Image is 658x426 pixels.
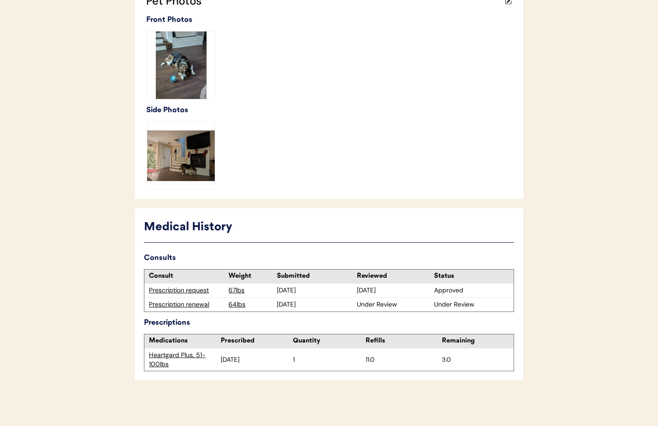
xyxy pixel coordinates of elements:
[434,286,509,295] div: Approved
[442,355,514,364] div: 3.0
[357,272,432,281] div: Reviewed
[149,351,221,369] div: Heartgard Plus, 51-100lbs
[149,337,221,346] div: Medications
[277,272,352,281] div: Submitted
[293,337,365,346] div: Quantity
[147,31,215,99] img: 1000013945.jpg
[146,104,514,117] div: Side Photos
[434,300,509,309] div: Under Review
[144,219,514,236] div: Medical History
[147,122,215,189] img: 1000005282.jpg
[149,272,224,281] div: Consult
[442,337,514,346] div: Remaining
[221,337,293,346] div: Prescribed
[357,300,432,309] div: Under Review
[146,14,514,26] div: Front Photos
[434,272,509,281] div: Status
[366,355,437,364] div: 11.0
[149,300,224,309] div: Prescription renewal
[144,252,514,265] div: Consults
[277,286,352,295] div: [DATE]
[149,286,224,295] div: Prescription request
[228,272,275,281] div: Weight
[144,317,514,329] div: Prescriptions
[357,286,432,295] div: [DATE]
[293,355,365,364] div: 1
[221,355,293,364] div: [DATE]
[228,300,275,309] div: 64lbs
[277,300,352,309] div: [DATE]
[366,337,437,346] div: Refills
[228,286,275,295] div: 67lbs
